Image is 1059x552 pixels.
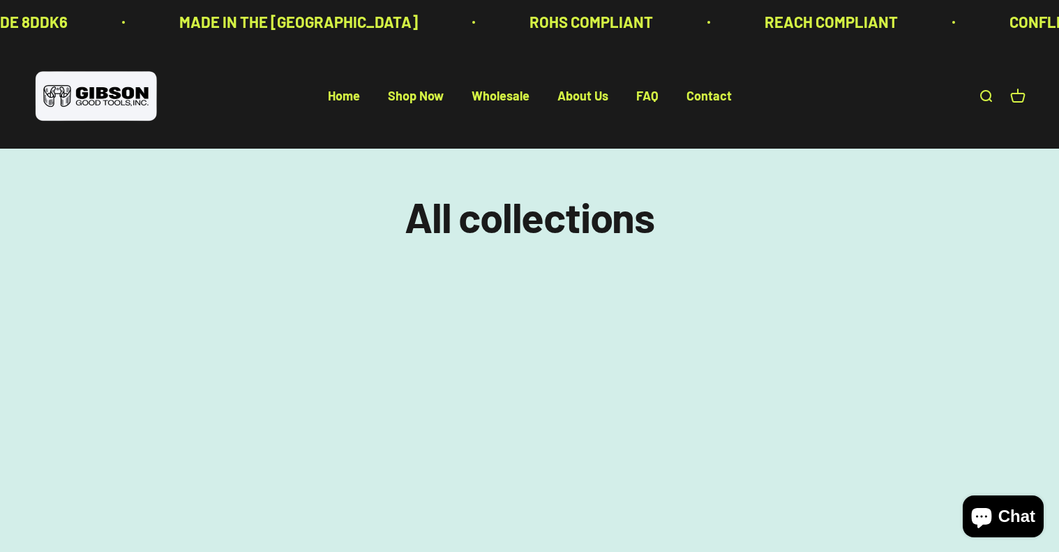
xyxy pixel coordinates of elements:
[557,89,608,104] a: About Us
[741,10,874,34] p: REACH COMPLIANT
[686,89,732,104] a: Contact
[959,495,1048,541] inbox-online-store-chat: Shopify online store chat
[328,89,360,104] a: Home
[506,10,629,34] p: ROHS COMPLIANT
[472,89,529,104] a: Wholesale
[33,193,1026,239] h1: All collections
[636,89,659,104] a: FAQ
[388,89,444,104] a: Shop Now
[156,10,394,34] p: MADE IN THE [GEOGRAPHIC_DATA]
